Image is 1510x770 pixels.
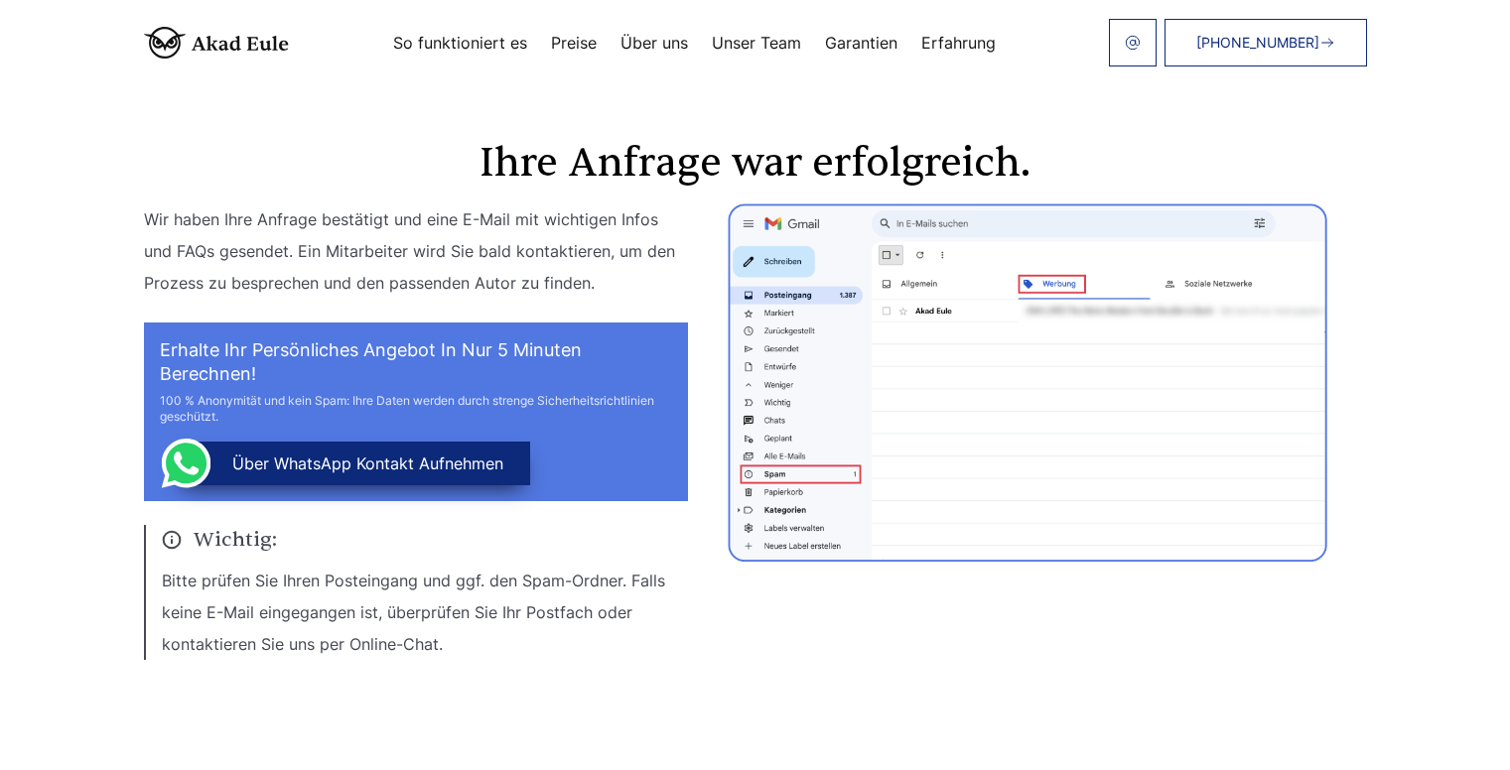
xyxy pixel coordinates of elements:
span: Wichtig: [162,525,688,555]
button: über WhatsApp Kontakt aufnehmen [175,442,530,485]
img: thanks [728,203,1327,562]
img: email [1125,35,1141,51]
span: [PHONE_NUMBER] [1196,35,1319,51]
img: logo [144,27,289,59]
a: Erfahrung [921,35,996,51]
a: So funktioniert es [393,35,527,51]
a: Über uns [620,35,688,51]
p: Bitte prüfen Sie Ihren Posteingang und ggf. den Spam-Ordner. Falls keine E-Mail eingegangen ist, ... [162,565,688,660]
h1: Ihre Anfrage war erfolgreich. [144,144,1367,184]
p: Wir haben Ihre Anfrage bestätigt und eine E-Mail mit wichtigen Infos und FAQs gesendet. Ein Mitar... [144,203,688,299]
a: Unser Team [712,35,801,51]
a: Garantien [825,35,897,51]
h2: Erhalte Ihr persönliches Angebot in nur 5 Minuten berechnen! [160,338,672,386]
div: 100 % Anonymität und kein Spam: Ihre Daten werden durch strenge Sicherheitsrichtlinien geschützt. [160,393,672,425]
a: Preise [551,35,597,51]
a: [PHONE_NUMBER] [1165,19,1367,66]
